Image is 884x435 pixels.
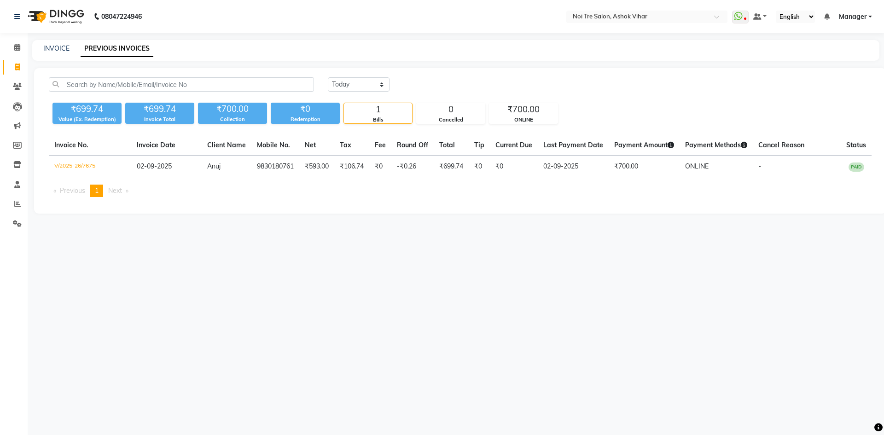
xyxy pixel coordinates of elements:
div: ₹700.00 [198,103,267,116]
input: Search by Name/Mobile/Email/Invoice No [49,77,314,92]
div: Redemption [271,116,340,123]
td: ₹699.74 [434,156,469,178]
span: Cancel Reason [758,141,804,149]
td: 02-09-2025 [538,156,609,178]
div: 1 [344,103,412,116]
span: ONLINE [685,162,709,170]
span: 1 [95,186,99,195]
span: Payment Methods [685,141,747,149]
span: Last Payment Date [543,141,603,149]
span: Payment Amount [614,141,674,149]
td: V/2025-26/7675 [49,156,131,178]
span: Anuj [207,162,221,170]
span: Fee [375,141,386,149]
div: ₹700.00 [489,103,558,116]
div: Invoice Total [125,116,194,123]
td: 9830180761 [251,156,299,178]
nav: Pagination [49,185,872,197]
span: Invoice No. [54,141,88,149]
div: ₹699.74 [52,103,122,116]
span: Mobile No. [257,141,290,149]
div: 0 [417,103,485,116]
div: Value (Ex. Redemption) [52,116,122,123]
div: ₹699.74 [125,103,194,116]
span: 02-09-2025 [137,162,172,170]
span: Client Name [207,141,246,149]
td: ₹0 [369,156,391,178]
td: ₹106.74 [334,156,369,178]
div: Cancelled [417,116,485,124]
a: PREVIOUS INVOICES [81,41,153,57]
span: Status [846,141,866,149]
div: Collection [198,116,267,123]
a: INVOICE [43,44,70,52]
span: Manager [839,12,867,22]
span: Next [108,186,122,195]
span: Previous [60,186,85,195]
span: Round Off [397,141,428,149]
span: Net [305,141,316,149]
td: ₹0 [469,156,490,178]
img: logo [23,4,87,29]
span: Tax [340,141,351,149]
div: ₹0 [271,103,340,116]
b: 08047224946 [101,4,142,29]
span: - [758,162,761,170]
span: Total [439,141,455,149]
span: Tip [474,141,484,149]
div: Bills [344,116,412,124]
span: Current Due [495,141,532,149]
td: ₹0 [490,156,538,178]
span: PAID [849,162,864,172]
td: -₹0.26 [391,156,434,178]
div: ONLINE [489,116,558,124]
span: Invoice Date [137,141,175,149]
td: ₹593.00 [299,156,334,178]
td: ₹700.00 [609,156,680,178]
